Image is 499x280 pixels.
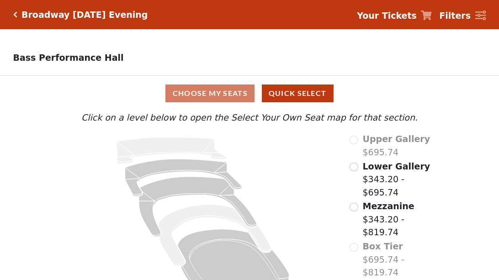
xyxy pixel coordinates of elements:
label: $343.20 - $819.74 [363,200,430,239]
button: Quick Select [262,85,334,102]
strong: Your Tickets [357,11,417,21]
label: $343.20 - $695.74 [363,160,430,199]
span: Mezzanine [363,201,414,211]
p: Click on a level below to open the Select Your Own Seat map for that section. [69,111,430,124]
a: Your Tickets [357,9,432,22]
span: Box Tier [363,241,403,251]
a: Click here to go back to filters [13,11,17,18]
span: Lower Gallery [363,161,430,171]
a: Filters [439,9,486,22]
path: Upper Gallery - Seats Available: 0 [117,137,227,164]
path: Lower Gallery - Seats Available: 36 [125,159,241,196]
h5: Broadway [DATE] Evening [21,10,148,20]
span: Upper Gallery [363,134,430,144]
strong: Filters [439,11,471,21]
label: $695.74 - $819.74 [363,240,430,279]
label: $695.74 [363,132,430,158]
